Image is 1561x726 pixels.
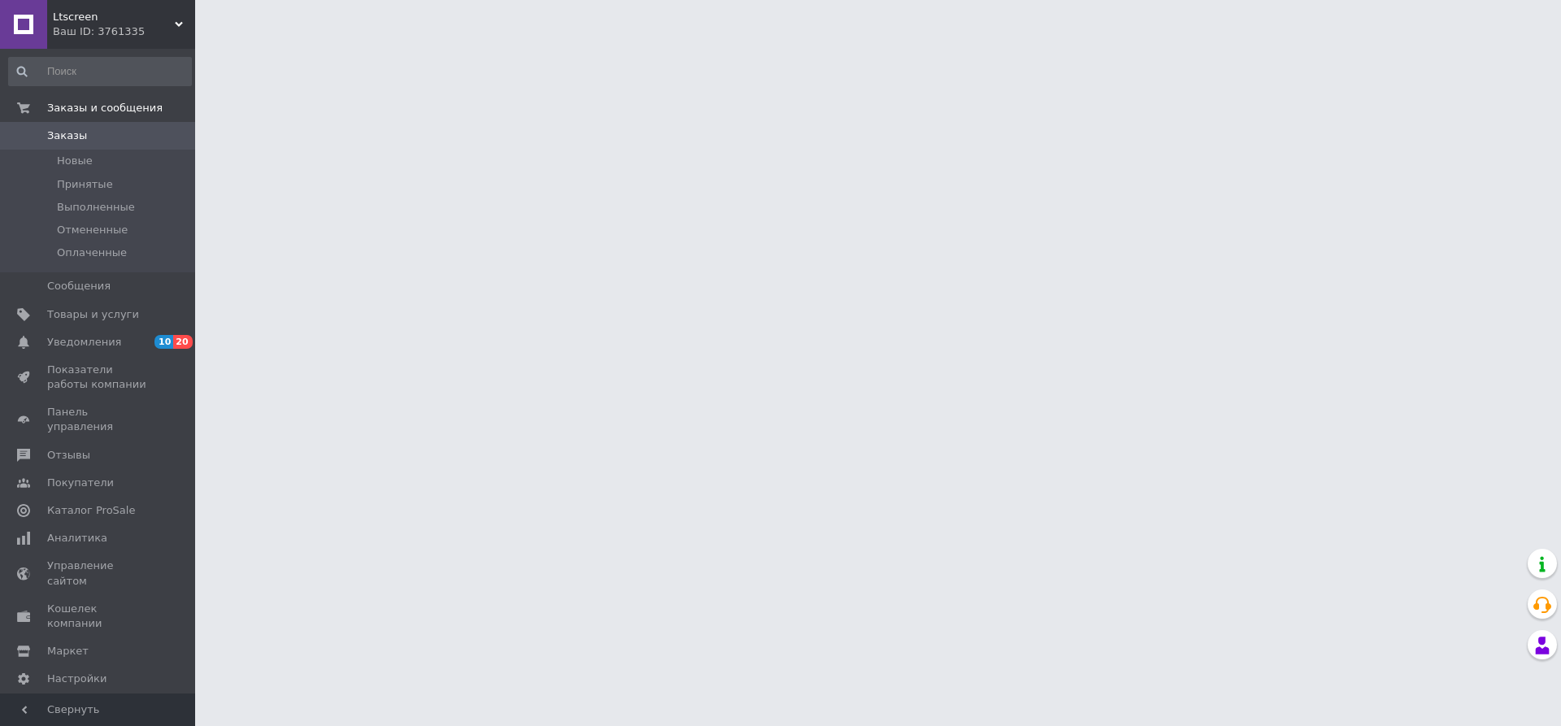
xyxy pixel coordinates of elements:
[154,335,173,349] span: 10
[57,223,128,237] span: Отмененные
[47,307,139,322] span: Товары и услуги
[47,503,135,518] span: Каталог ProSale
[8,57,192,86] input: Поиск
[47,448,90,463] span: Отзывы
[47,559,150,588] span: Управление сайтом
[47,672,107,686] span: Настройки
[47,363,150,392] span: Показатели работы компании
[53,10,175,24] span: Ltscreen
[57,177,113,192] span: Принятые
[47,531,107,546] span: Аналитика
[47,335,121,350] span: Уведомления
[57,246,127,260] span: Оплаченные
[47,128,87,143] span: Заказы
[47,279,111,293] span: Сообщения
[47,476,114,490] span: Покупатели
[57,154,93,168] span: Новые
[47,405,150,434] span: Панель управления
[47,101,163,115] span: Заказы и сообщения
[57,200,135,215] span: Выполненные
[47,644,89,659] span: Маркет
[53,24,195,39] div: Ваш ID: 3761335
[173,335,192,349] span: 20
[47,602,150,631] span: Кошелек компании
